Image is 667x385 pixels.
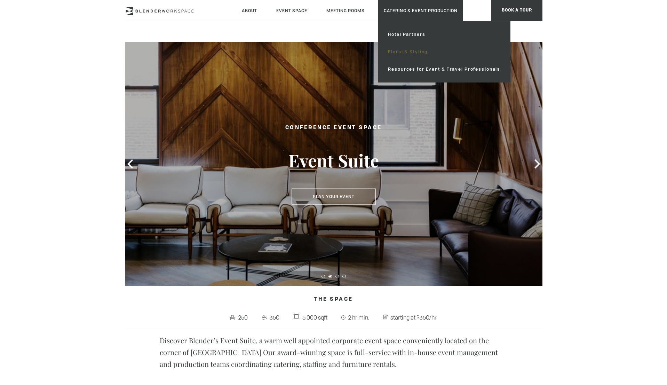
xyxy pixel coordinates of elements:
[292,189,376,205] button: Plan Your Event
[237,312,250,323] span: 250
[389,312,438,323] span: starting at $350/hr
[301,312,329,323] span: 5,000 sqft
[160,335,508,370] p: Discover Blender’s Event Suite, a warm well appointed corporate event space conveniently located ...
[382,43,506,61] a: Floral & Styling
[382,61,506,78] a: Resources for Event & Travel Professionals
[254,124,414,132] h2: Conference Event Space
[347,312,371,323] span: 2 hr min.
[382,26,506,43] a: Hotel Partners
[254,150,414,171] h3: Event Suite
[268,312,281,323] span: 350
[125,293,542,306] h4: The Space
